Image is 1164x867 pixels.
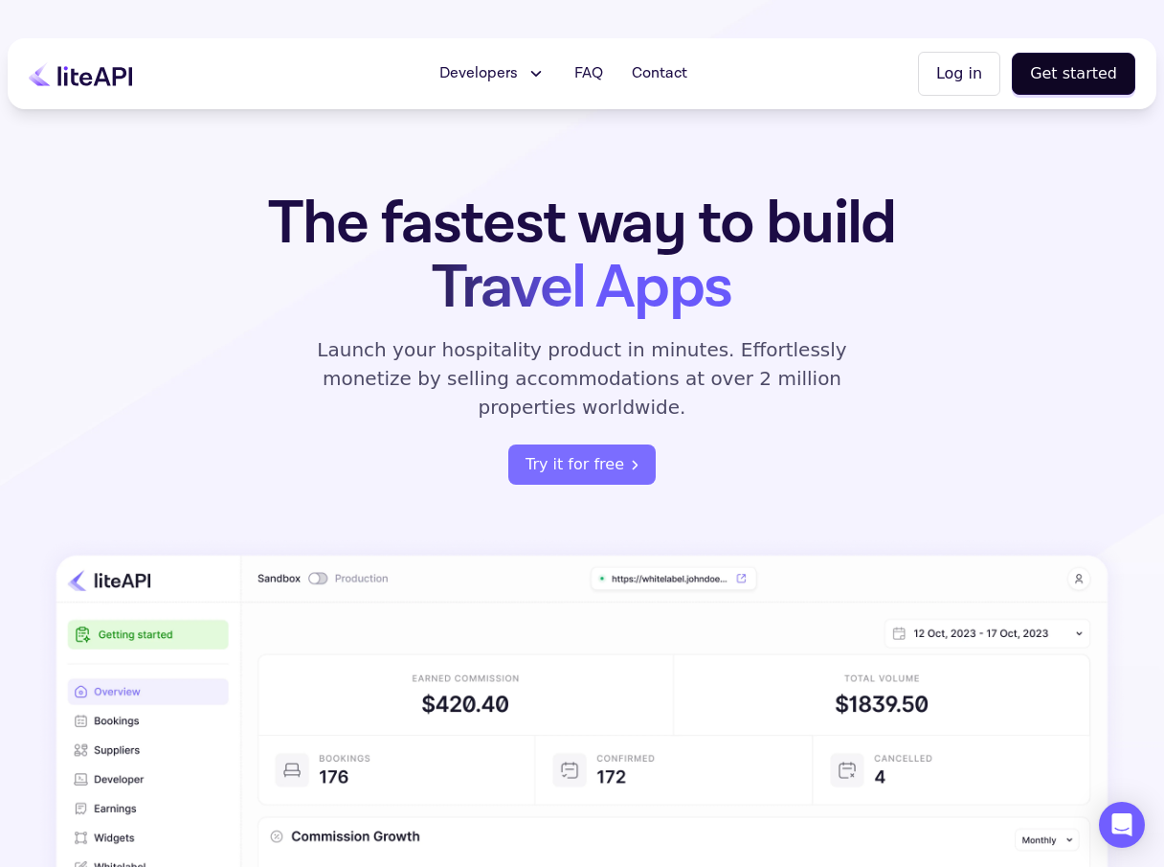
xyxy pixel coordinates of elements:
h1: The fastest way to build [208,192,956,320]
p: Launch your hospitality product in minutes. Effortlessly monetize by selling accommodations at ov... [295,335,869,422]
a: register [508,445,656,485]
span: Developers [439,62,518,85]
span: FAQ [574,62,603,85]
button: Log in [918,52,1000,96]
button: Get started [1012,53,1135,95]
span: Contact [632,62,687,85]
button: Developers [428,55,557,93]
a: FAQ [563,55,615,93]
a: Contact [620,55,699,93]
div: Open Intercom Messenger [1099,802,1145,848]
button: Try it for free [508,445,656,485]
span: Travel Apps [432,248,731,328]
